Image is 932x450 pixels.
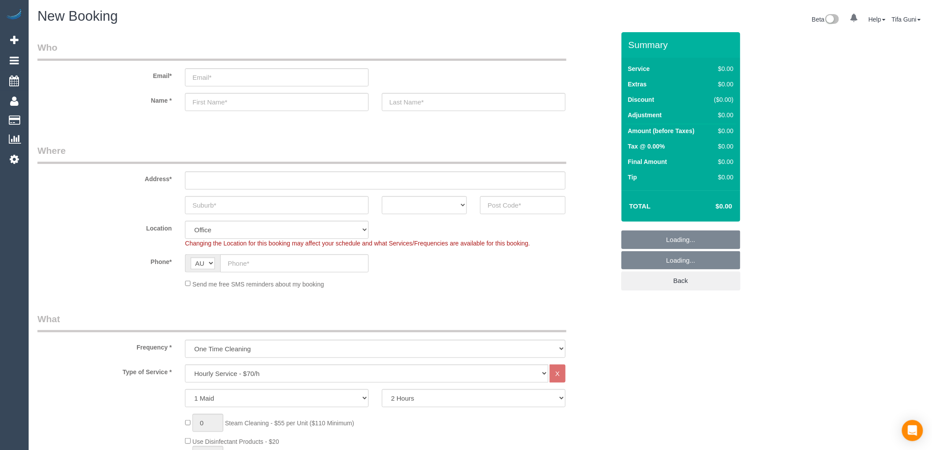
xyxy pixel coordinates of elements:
[869,16,886,23] a: Help
[185,93,369,111] input: First Name*
[192,438,279,445] span: Use Disinfectant Products - $20
[185,68,369,86] input: Email*
[628,142,665,151] label: Tax @ 0.00%
[37,8,118,24] span: New Booking
[480,196,565,214] input: Post Code*
[37,144,566,164] legend: Where
[710,126,734,135] div: $0.00
[629,40,736,50] h3: Summary
[710,80,734,89] div: $0.00
[628,80,647,89] label: Extras
[902,420,923,441] div: Open Intercom Messenger
[31,254,178,266] label: Phone*
[37,312,566,332] legend: What
[628,95,655,104] label: Discount
[185,240,530,247] span: Changing the Location for this booking may affect your schedule and what Services/Frequencies are...
[628,64,650,73] label: Service
[628,157,667,166] label: Final Amount
[31,93,178,105] label: Name *
[31,364,178,376] label: Type of Service *
[710,111,734,119] div: $0.00
[710,64,734,73] div: $0.00
[628,126,695,135] label: Amount (before Taxes)
[812,16,839,23] a: Beta
[37,41,566,61] legend: Who
[710,173,734,182] div: $0.00
[5,9,23,21] img: Automaid Logo
[31,340,178,352] label: Frequency *
[710,157,734,166] div: $0.00
[31,68,178,80] label: Email*
[185,196,369,214] input: Suburb*
[710,95,734,104] div: ($0.00)
[31,221,178,233] label: Location
[31,171,178,183] label: Address*
[628,173,637,182] label: Tip
[220,254,369,272] input: Phone*
[621,271,740,290] a: Back
[825,14,839,26] img: New interface
[710,142,734,151] div: $0.00
[225,420,354,427] span: Steam Cleaning - $55 per Unit ($110 Minimum)
[192,280,324,287] span: Send me free SMS reminders about my booking
[689,203,732,210] h4: $0.00
[382,93,566,111] input: Last Name*
[628,111,662,119] label: Adjustment
[629,202,651,210] strong: Total
[892,16,921,23] a: Tifa Guni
